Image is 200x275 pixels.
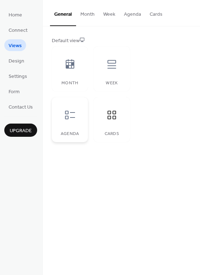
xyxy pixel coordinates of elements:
span: Views [9,42,22,50]
span: Form [9,88,20,96]
a: Design [4,55,29,66]
span: Home [9,11,22,19]
a: Form [4,85,24,97]
span: Contact Us [9,104,33,111]
span: Upgrade [10,127,32,135]
a: Settings [4,70,31,82]
div: Month [59,81,81,86]
a: Contact Us [4,101,37,112]
div: Week [101,81,122,86]
button: Upgrade [4,124,37,137]
span: Settings [9,73,27,80]
a: Connect [4,24,32,36]
a: Home [4,9,26,20]
div: Cards [101,131,122,136]
div: Agenda [59,131,81,136]
span: Connect [9,27,27,34]
a: Views [4,39,26,51]
div: Default view [52,37,190,45]
span: Design [9,57,24,65]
